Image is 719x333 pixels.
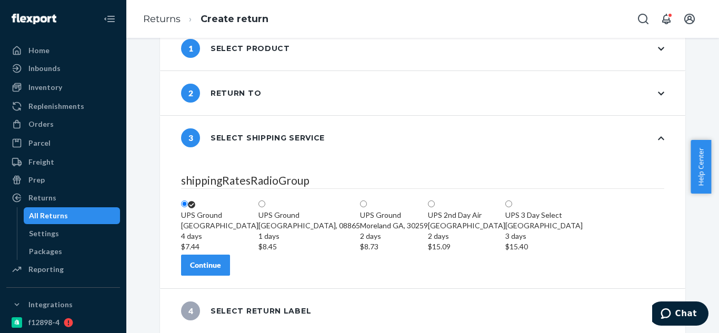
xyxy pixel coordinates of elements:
[181,301,200,320] span: 4
[143,13,181,25] a: Returns
[181,210,258,220] div: UPS Ground
[258,200,265,207] input: UPS Ground[GEOGRAPHIC_DATA], 088651 days$8.45
[360,231,428,241] div: 2 days
[6,261,120,278] a: Reporting
[428,220,505,252] div: [GEOGRAPHIC_DATA]
[29,228,59,239] div: Settings
[428,231,505,241] div: 2 days
[6,171,120,188] a: Prep
[181,84,261,103] div: Return to
[24,243,121,260] a: Packages
[181,39,200,58] span: 1
[181,128,325,147] div: Select shipping service
[12,14,56,24] img: Flexport logo
[181,301,311,320] div: Select return label
[6,42,120,59] a: Home
[135,4,277,35] ol: breadcrumbs
[28,175,45,185] div: Prep
[181,39,290,58] div: Select product
[428,241,505,252] div: $15.09
[181,255,230,276] button: Continue
[181,241,258,252] div: $7.44
[99,8,120,29] button: Close Navigation
[360,200,367,207] input: UPS GroundMoreland GA, 302592 days$8.73
[6,116,120,133] a: Orders
[181,173,664,189] legend: shippingRatesRadioGroup
[258,241,360,252] div: $8.45
[505,210,583,220] div: UPS 3 Day Select
[505,231,583,241] div: 3 days
[6,135,120,152] a: Parcel
[679,8,700,29] button: Open account menu
[6,98,120,115] a: Replenishments
[258,220,360,252] div: [GEOGRAPHIC_DATA], 08865
[258,210,360,220] div: UPS Ground
[6,60,120,77] a: Inbounds
[28,193,56,203] div: Returns
[28,317,59,328] div: f12898-4
[28,264,64,275] div: Reporting
[28,299,73,310] div: Integrations
[258,231,360,241] div: 1 days
[505,200,512,207] input: UPS 3 Day Select[GEOGRAPHIC_DATA]3 days$15.40
[28,101,84,112] div: Replenishments
[6,79,120,96] a: Inventory
[656,8,677,29] button: Open notifications
[28,45,49,56] div: Home
[428,200,435,207] input: UPS 2nd Day Air[GEOGRAPHIC_DATA]2 days$15.09
[360,220,428,252] div: Moreland GA, 30259
[28,138,51,148] div: Parcel
[181,200,188,207] input: UPS Ground[GEOGRAPHIC_DATA]4 days$7.44
[6,296,120,313] button: Integrations
[28,119,54,129] div: Orders
[360,241,428,252] div: $8.73
[505,220,583,252] div: [GEOGRAPHIC_DATA]
[652,301,708,328] iframe: Opens a widget where you can chat to one of our agents
[6,154,120,170] a: Freight
[28,157,54,167] div: Freight
[29,246,62,257] div: Packages
[28,63,61,74] div: Inbounds
[6,314,120,331] a: f12898-4
[181,84,200,103] span: 2
[181,231,258,241] div: 4 days
[24,225,121,242] a: Settings
[24,207,121,224] a: All Returns
[691,140,711,194] button: Help Center
[181,220,258,252] div: [GEOGRAPHIC_DATA]
[360,210,428,220] div: UPS Ground
[505,241,583,252] div: $15.40
[6,189,120,206] a: Returns
[633,8,654,29] button: Open Search Box
[428,210,505,220] div: UPS 2nd Day Air
[190,260,221,270] div: Continue
[201,13,268,25] a: Create return
[28,82,62,93] div: Inventory
[181,128,200,147] span: 3
[29,210,68,221] div: All Returns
